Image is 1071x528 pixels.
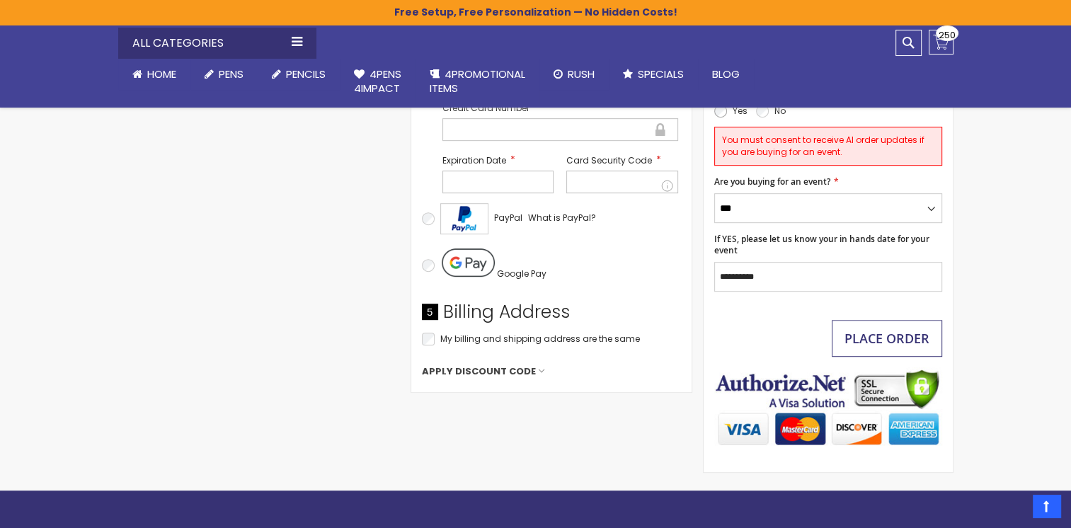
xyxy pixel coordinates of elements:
[566,154,678,167] label: Card Security Code
[118,59,190,90] a: Home
[528,212,596,224] span: What is PayPal?
[654,121,667,138] div: Secure transaction
[286,67,326,81] span: Pencils
[714,176,830,188] span: Are you buying for an event?
[416,59,539,105] a: 4PROMOTIONALITEMS
[340,59,416,105] a: 4Pens4impact
[714,233,929,256] span: If YES, please let us know your in hands date for your event
[939,28,956,42] span: 250
[442,248,495,277] img: Pay with Google Pay
[442,101,678,115] label: Credit Card Number
[219,67,244,81] span: Pens
[354,67,401,96] span: 4Pens 4impact
[440,203,488,234] img: Acceptance Mark
[190,59,258,90] a: Pens
[422,365,536,378] span: Apply Discount Code
[698,59,754,90] a: Blog
[422,300,681,331] div: Billing Address
[118,28,316,59] div: All Categories
[929,30,953,54] a: 250
[568,67,595,81] span: Rush
[954,490,1071,528] iframe: Google Customer Reviews
[528,210,596,226] a: What is PayPal?
[714,127,942,165] div: You must consent to receive AI order updates if you are buying for an event.
[440,333,640,345] span: My billing and shipping address are the same
[539,59,609,90] a: Rush
[497,268,546,280] span: Google Pay
[733,105,748,117] label: Yes
[442,154,554,167] label: Expiration Date
[494,212,522,224] span: PayPal
[774,105,786,117] label: No
[832,320,942,357] button: Place Order
[712,67,740,81] span: Blog
[844,330,929,347] span: Place Order
[609,59,698,90] a: Specials
[258,59,340,90] a: Pencils
[430,67,525,96] span: 4PROMOTIONAL ITEMS
[147,67,176,81] span: Home
[638,67,684,81] span: Specials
